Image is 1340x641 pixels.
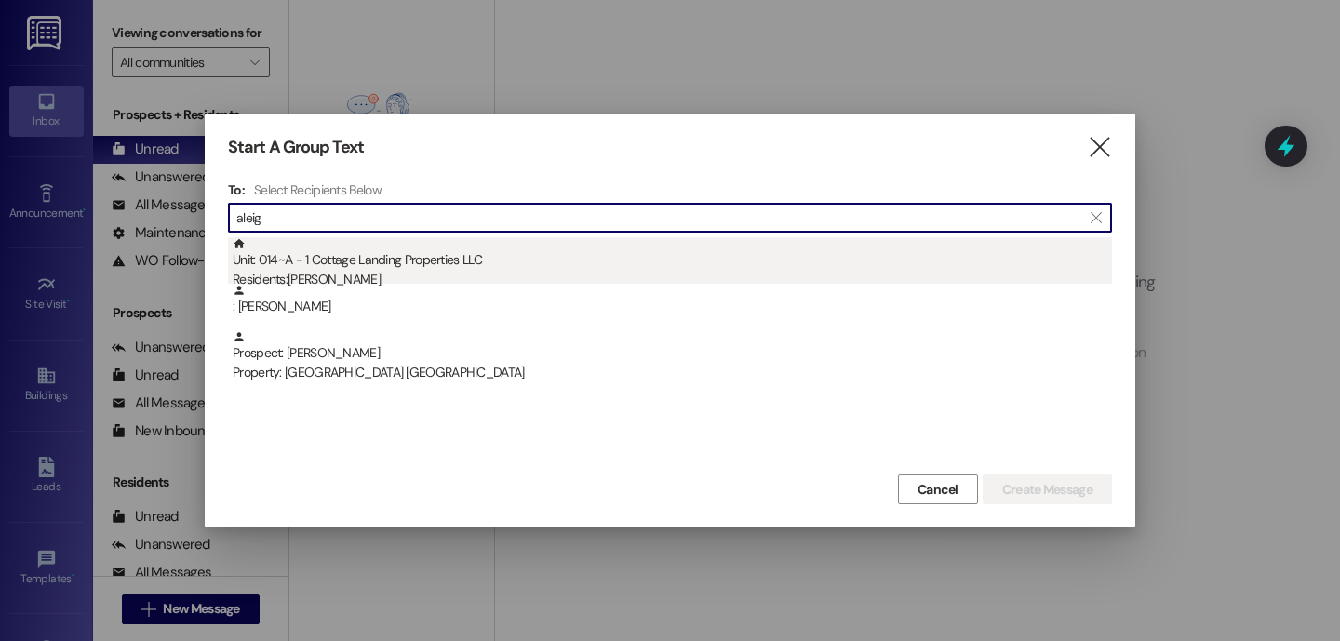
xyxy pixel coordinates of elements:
div: Unit: 014~A - 1 Cottage Landing Properties LLCResidents:[PERSON_NAME] [228,237,1112,284]
button: Cancel [898,474,978,504]
h3: To: [228,181,245,198]
button: Create Message [983,474,1112,504]
h4: Select Recipients Below [254,181,382,198]
div: Unit: 014~A - 1 Cottage Landing Properties LLC [233,237,1112,290]
input: Search for any contact or apartment [236,205,1081,231]
span: Cancel [918,480,958,500]
i:  [1087,138,1112,157]
i:  [1091,210,1101,225]
span: Create Message [1002,480,1092,500]
h3: Start A Group Text [228,137,364,158]
div: Prospect: [PERSON_NAME]Property: [GEOGRAPHIC_DATA] [GEOGRAPHIC_DATA] [228,330,1112,377]
div: : [PERSON_NAME] [233,284,1112,316]
div: Prospect: [PERSON_NAME] [233,330,1112,383]
div: Residents: [PERSON_NAME] [233,270,1112,289]
button: Clear text [1081,204,1111,232]
div: : [PERSON_NAME] [228,284,1112,330]
div: Property: [GEOGRAPHIC_DATA] [GEOGRAPHIC_DATA] [233,363,1112,382]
